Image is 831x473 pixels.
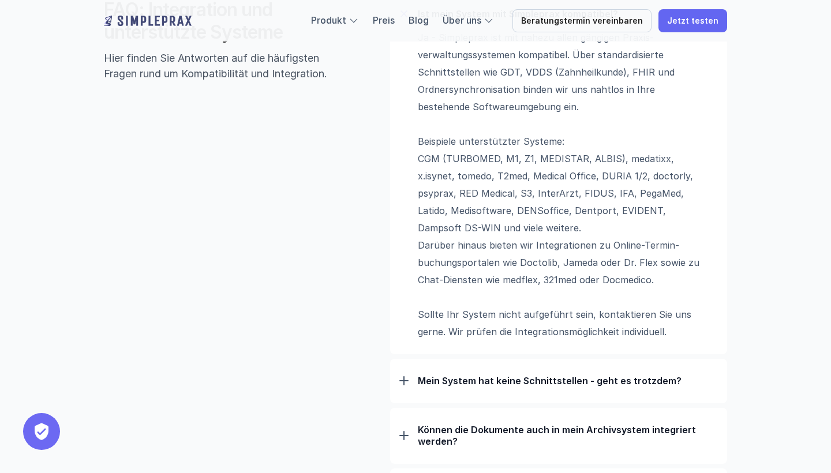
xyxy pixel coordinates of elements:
a: Über uns [443,14,481,26]
a: Preis [373,14,395,26]
p: Jetzt testen [667,16,718,26]
a: Blog [409,14,429,26]
a: Produkt [311,14,346,26]
p: Können die Dokumente auch in mein Archivsystem integriert werden? [418,424,718,447]
p: Beratungstermin vereinbaren [521,16,643,26]
a: Jetzt testen [658,9,727,32]
p: Hier finden Sie Antworten auf die häufigsten Fragen rund um Kompatibilität und Integration. [104,50,353,81]
p: Ja - Simpleprax ist mit nahezu allen gängigen Praxis­verwaltungs­systemen kompatibel. Über standa... [418,29,706,340]
a: Beratungstermin vereinbaren [512,9,652,32]
p: Mein System hat keine Schnittstellen - geht es trotzdem? [418,375,718,386]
